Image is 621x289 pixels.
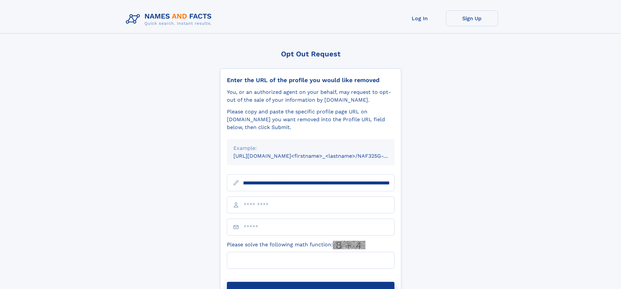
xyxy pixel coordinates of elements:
[227,108,394,131] div: Please copy and paste the specific profile page URL on [DOMAIN_NAME] you want removed into the Pr...
[123,10,217,28] img: Logo Names and Facts
[394,10,446,26] a: Log In
[227,88,394,104] div: You, or an authorized agent on your behalf, may request to opt-out of the sale of your informatio...
[227,77,394,84] div: Enter the URL of the profile you would like removed
[233,153,407,159] small: [URL][DOMAIN_NAME]<firstname>_<lastname>/NAF325G-xxxxxxxx
[227,241,365,249] label: Please solve the following math function:
[233,144,388,152] div: Example:
[220,50,401,58] div: Opt Out Request
[446,10,498,26] a: Sign Up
